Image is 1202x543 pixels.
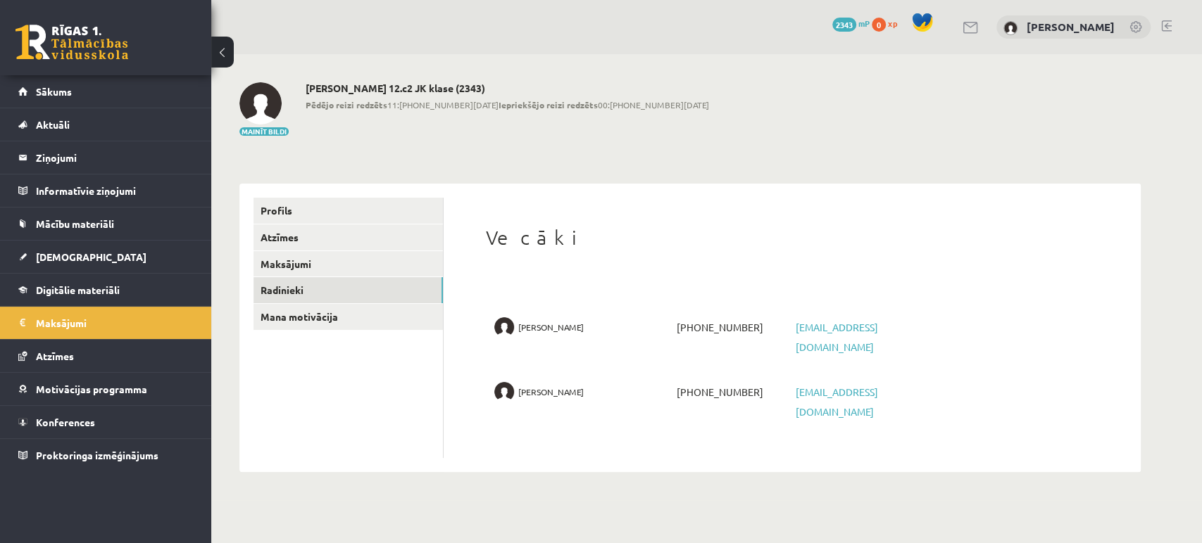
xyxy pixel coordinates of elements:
[36,85,72,98] span: Sākums
[18,174,194,207] a: Informatīvie ziņojumi
[253,304,443,330] a: Mana motivācija
[306,99,387,110] b: Pēdējo reizi redzēts
[36,416,95,428] span: Konferences
[253,251,443,277] a: Maksājumi
[18,340,194,372] a: Atzīmes
[36,118,70,131] span: Aktuāli
[18,373,194,405] a: Motivācijas programma
[253,224,443,250] a: Atzīmes
[518,317,584,337] span: [PERSON_NAME]
[18,241,194,273] a: [DEMOGRAPHIC_DATA]
[494,382,514,402] img: Jevgenijs Zeļeņins
[18,108,194,141] a: Aktuāli
[36,383,147,395] span: Motivācijas programma
[253,277,443,303] a: Radinieki
[18,75,194,108] a: Sākums
[18,307,194,339] a: Maksājumi
[872,18,904,29] a: 0 xp
[499,99,598,110] b: Iepriekšējo reizi redzēts
[36,449,158,461] span: Proktoringa izmēģinājums
[239,127,289,136] button: Mainīt bildi
[494,317,514,337] img: Jūlija Zeļeņina
[832,18,870,29] a: 2343 mP
[888,18,897,29] span: xp
[36,141,194,174] legend: Ziņojumi
[306,82,709,94] h2: [PERSON_NAME] 12.c2 JK klase (2343)
[518,382,584,402] span: [PERSON_NAME]
[858,18,870,29] span: mP
[36,350,74,362] span: Atzīmes
[486,226,1098,250] h1: Vecāki
[1003,21,1018,35] img: Jekaterina Zeļeņina
[18,141,194,174] a: Ziņojumi
[36,217,114,230] span: Mācību materiāli
[673,317,792,337] span: [PHONE_NUMBER]
[796,321,878,353] a: [EMAIL_ADDRESS][DOMAIN_NAME]
[253,198,443,224] a: Profils
[36,307,194,339] legend: Maksājumi
[796,385,878,418] a: [EMAIL_ADDRESS][DOMAIN_NAME]
[36,283,120,296] span: Digitālie materiāli
[832,18,856,32] span: 2343
[18,439,194,471] a: Proktoringa izmēģinājums
[36,250,146,263] span: [DEMOGRAPHIC_DATA]
[306,98,709,111] span: 11:[PHONE_NUMBER][DATE] 00:[PHONE_NUMBER][DATE]
[239,82,282,124] img: Jekaterina Zeļeņina
[36,174,194,207] legend: Informatīvie ziņojumi
[673,382,792,402] span: [PHONE_NUMBER]
[18,207,194,240] a: Mācību materiāli
[18,406,194,438] a: Konferences
[18,274,194,306] a: Digitālie materiāli
[1027,20,1115,34] a: [PERSON_NAME]
[872,18,886,32] span: 0
[15,25,128,60] a: Rīgas 1. Tālmācības vidusskola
